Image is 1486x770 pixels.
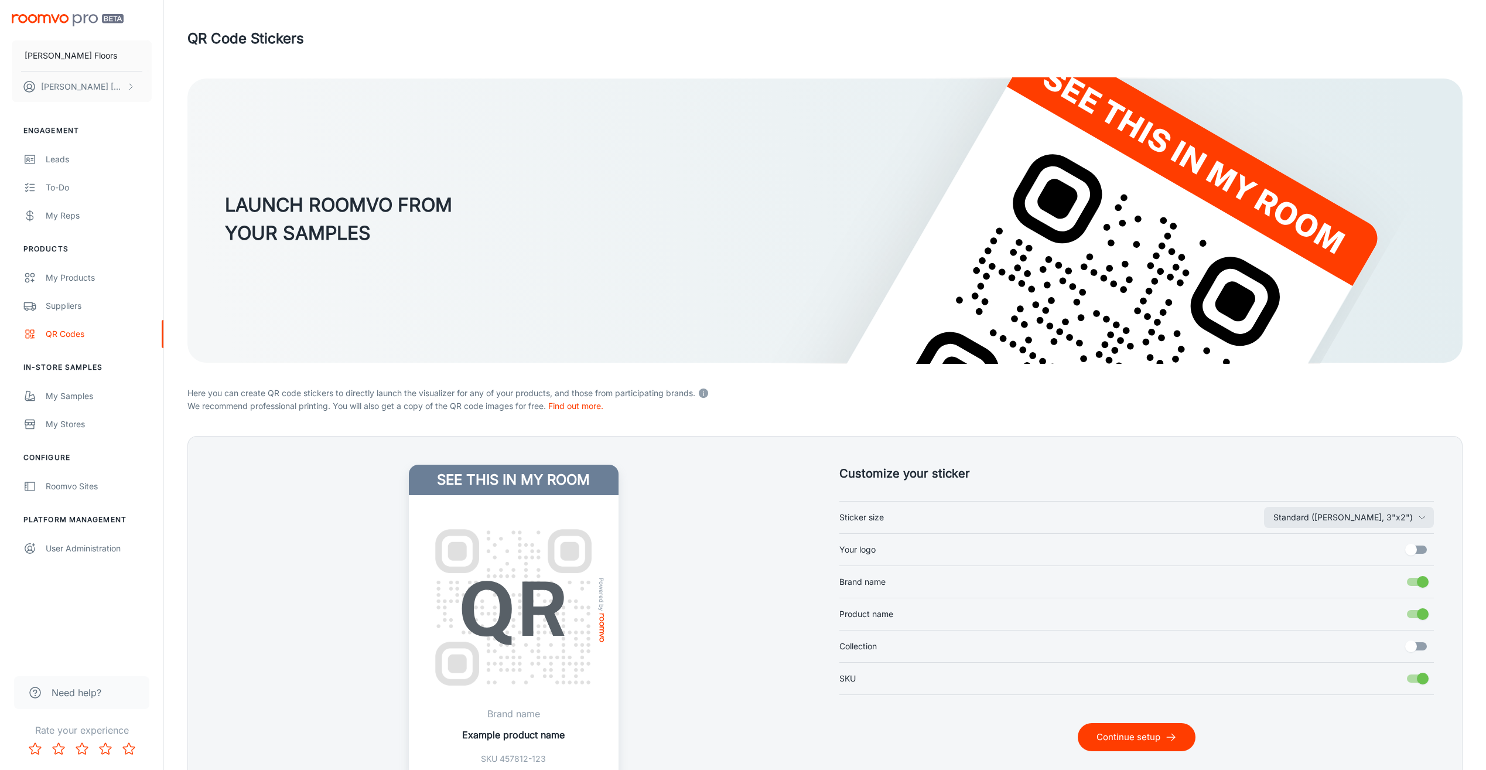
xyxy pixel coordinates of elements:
[187,28,304,49] h1: QR Code Stickers
[596,578,607,611] span: Powered by
[1078,723,1195,751] button: Continue setup
[187,400,1463,413] p: We recommend professional printing. You will also get a copy of the QR code images for free.
[839,608,893,621] span: Product name
[548,401,603,411] a: Find out more.
[46,390,152,403] div: My Samples
[462,707,565,721] p: Brand name
[12,14,124,26] img: Roomvo PRO Beta
[462,752,565,765] p: SKU 457812-123
[839,511,884,524] span: Sticker size
[117,737,141,761] button: Rate 5 star
[1264,507,1434,528] button: Sticker size
[12,71,152,102] button: [PERSON_NAME] [PERSON_NAME]
[52,686,101,700] span: Need help?
[25,49,117,62] p: [PERSON_NAME] Floors
[46,480,152,493] div: Roomvo Sites
[839,465,1434,482] h5: Customize your sticker
[46,271,152,284] div: My Products
[94,737,117,761] button: Rate 4 star
[839,575,886,588] span: Brand name
[46,299,152,312] div: Suppliers
[599,614,604,642] img: roomvo
[462,728,565,742] p: Example product name
[12,40,152,71] button: [PERSON_NAME] Floors
[423,517,604,699] img: QR Code Example
[70,737,94,761] button: Rate 3 star
[225,191,452,247] h3: LAUNCH ROOMVO FROM YOUR SAMPLES
[46,209,152,222] div: My Reps
[46,328,152,340] div: QR Codes
[47,737,70,761] button: Rate 2 star
[41,80,124,93] p: [PERSON_NAME] [PERSON_NAME]
[839,543,876,556] span: Your logo
[23,737,47,761] button: Rate 1 star
[46,418,152,431] div: My Stores
[46,181,152,194] div: To-do
[839,640,877,653] span: Collection
[187,384,1463,400] p: Here you can create QR code stickers to directly launch the visualizer for any of your products, ...
[409,465,619,495] h4: See this in my room
[9,723,154,737] p: Rate your experience
[46,542,152,555] div: User Administration
[839,672,856,685] span: SKU
[46,153,152,166] div: Leads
